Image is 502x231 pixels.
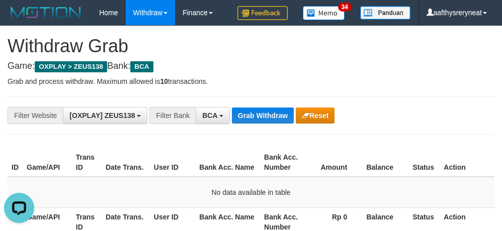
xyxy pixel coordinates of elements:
[35,61,107,72] span: OXPLAY > ZEUS138
[440,148,494,177] th: Action
[150,148,195,177] th: User ID
[338,3,352,12] span: 34
[149,107,196,124] div: Filter Bank
[232,107,294,124] button: Grab Withdraw
[260,148,306,177] th: Bank Acc. Number
[202,111,217,120] span: BCA
[23,148,72,177] th: Game/API
[8,36,494,56] h1: Withdraw Grab
[296,107,334,124] button: Reset
[69,111,135,120] span: [OXPLAY] ZEUS138
[362,148,408,177] th: Balance
[237,6,288,20] img: Feedback.jpg
[195,148,260,177] th: Bank Acc. Name
[4,4,34,34] button: Open LiveChat chat widget
[306,148,363,177] th: Amount
[160,77,168,85] strong: 10
[130,61,153,72] span: BCA
[8,148,23,177] th: ID
[303,6,345,20] img: Button%20Memo.svg
[8,177,494,208] td: No data available in table
[102,148,150,177] th: Date Trans.
[72,148,102,177] th: Trans ID
[8,107,63,124] div: Filter Website
[408,148,440,177] th: Status
[8,76,494,86] p: Grab and process withdraw. Maximum allowed is transactions.
[63,107,147,124] button: [OXPLAY] ZEUS138
[360,6,410,20] img: panduan.png
[8,61,494,71] h4: Game: Bank:
[196,107,230,124] button: BCA
[8,5,84,20] img: MOTION_logo.png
